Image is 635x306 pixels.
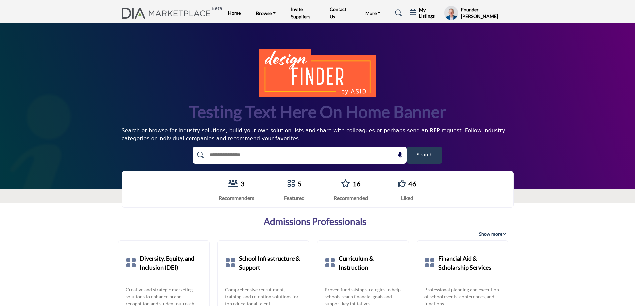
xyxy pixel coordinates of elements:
a: Diversity, Equity, and Inclusion (DEI) [140,248,202,278]
div: Liked [398,194,416,202]
h5: My Listings [419,7,441,19]
img: image [259,49,376,97]
a: School Infrastructure & Support [239,248,302,278]
a: Search [389,8,406,18]
div: Search or browse for industry solutions; build your own solution lists and share with colleagues ... [122,127,514,143]
a: View Recommenders [228,179,238,188]
a: Curriculum & Instruction [339,248,401,278]
i: Go to Liked [398,179,406,187]
div: My Listings [410,7,441,19]
a: 46 [408,180,416,188]
a: Contact Us [330,6,346,19]
div: Recommended [334,194,368,202]
a: Admissions Professionals [264,216,366,227]
a: Browse [251,8,280,18]
a: Financial Aid & Scholarship Services [438,248,501,278]
div: Recommenders [219,194,254,202]
img: Site Logo [122,8,214,19]
button: Search [407,147,442,164]
a: 3 [241,180,245,188]
h5: Founder [PERSON_NAME] [461,6,514,19]
button: Show hide supplier dropdown [444,6,458,20]
a: Invite Suppliers [291,6,310,19]
span: Show more [479,231,507,237]
a: Go to Recommended [341,179,350,188]
h1: Testing text here on home banner [189,101,446,123]
div: Featured [284,194,305,202]
a: Beta [122,8,214,19]
span: Search [416,152,432,158]
a: Home [228,10,241,16]
a: 16 [353,180,361,188]
a: Go to Featured [287,179,295,188]
a: 5 [298,180,302,188]
a: More [361,8,385,18]
h6: Beta [212,6,222,11]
